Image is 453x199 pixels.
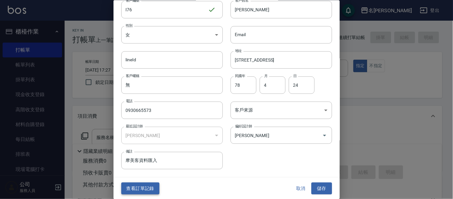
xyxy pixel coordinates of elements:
[235,48,242,53] label: 地址
[126,99,133,104] label: 電話
[121,26,223,43] div: 女
[126,73,139,78] label: 客戶暱稱
[319,130,330,140] button: Open
[293,73,297,78] label: 日
[126,23,133,28] label: 性別
[121,183,159,194] button: 查看訂單記錄
[126,124,143,129] label: 最近設計師
[235,73,245,78] label: 民國年
[121,127,223,144] div: [PERSON_NAME]
[311,183,332,194] button: 儲存
[235,124,252,129] label: 偏好設計師
[264,73,267,78] label: 月
[126,149,133,154] label: 備註
[291,183,311,194] button: 取消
